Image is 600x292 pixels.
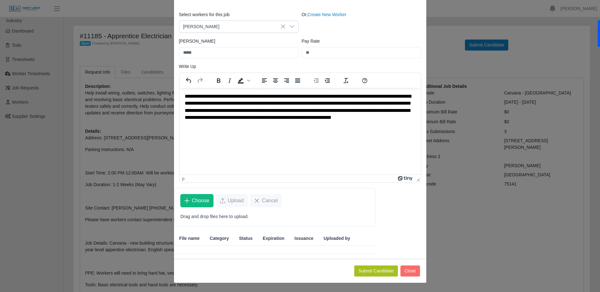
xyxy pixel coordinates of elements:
button: Justify [292,76,303,85]
div: Background color Black [235,76,251,85]
span: Choose [192,197,209,204]
label: Write Up [179,63,196,70]
button: Italic [224,76,235,85]
button: Cancel [250,194,282,207]
span: Issuance [294,235,313,242]
span: Upload [228,197,244,204]
button: Upload [216,194,248,207]
label: Select workers for this job [179,11,230,18]
span: Status [239,235,253,242]
span: File name [179,235,200,242]
iframe: Rich Text Area [180,88,421,174]
div: Or, [300,11,423,33]
button: Bold [213,76,224,85]
div: p [182,176,185,181]
a: Powered by Tiny [398,176,414,181]
span: Category [210,235,229,242]
button: Undo [183,76,194,85]
span: Expiration [263,235,284,242]
label: [PERSON_NAME] [179,38,215,45]
span: Cancel [262,197,278,204]
button: Align center [270,76,281,85]
button: Submit Candidate [354,265,398,277]
button: Clear formatting [341,76,351,85]
button: Decrease indent [311,76,322,85]
label: Pay Rate [302,38,320,45]
button: Help [359,76,370,85]
button: Align right [281,76,292,85]
button: Increase indent [322,76,333,85]
span: Uploaded by [324,235,350,242]
button: Choose [180,194,213,207]
button: Close [400,265,420,277]
button: Redo [195,76,205,85]
div: Press the Up and Down arrow keys to resize the editor. [414,175,421,182]
button: Align left [259,76,270,85]
p: Drag and drop files here to upload. [181,213,369,220]
span: Mario Contreras [179,21,286,33]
